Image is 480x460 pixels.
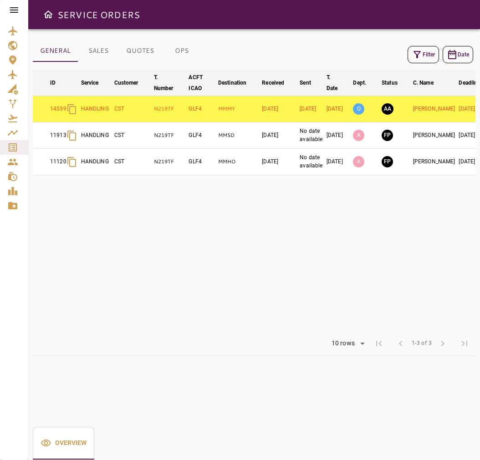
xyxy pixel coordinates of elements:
[161,40,202,62] button: OPS
[114,77,150,88] span: Customer
[262,77,296,88] span: Received
[382,103,393,115] button: AWAITING ASSIGNMENT
[298,149,325,175] td: No date available
[33,40,78,62] button: GENERAL
[260,96,298,122] td: [DATE]
[187,149,216,175] td: GLF4
[353,103,364,115] p: O
[189,72,214,94] span: ACFT ICAO
[114,77,138,88] div: Customer
[112,149,152,175] td: CST
[260,149,298,175] td: [DATE]
[411,122,457,149] td: [PERSON_NAME]
[390,333,412,354] span: Previous Page
[50,77,56,88] div: ID
[353,77,366,88] div: Dept.
[154,158,185,166] p: N219TF
[33,40,202,62] div: basic tabs example
[329,339,357,347] div: 10 rows
[382,77,398,88] div: Status
[411,96,457,122] td: [PERSON_NAME]
[411,149,457,175] td: [PERSON_NAME]
[39,5,57,24] button: Open drawer
[218,105,258,113] p: MMMY
[218,131,258,139] p: MMSD
[50,158,66,166] p: 11120
[298,96,325,122] td: [DATE]
[300,77,323,88] span: Sent
[382,156,393,167] button: FINAL PREPARATION
[79,96,112,122] td: HANDLING
[413,77,445,88] span: C. Name
[50,105,66,113] p: 14539
[327,72,338,94] div: T. Date
[79,149,112,175] td: HANDLING
[33,427,94,460] button: Overview
[154,131,185,139] p: N219TF
[262,77,284,88] div: Received
[33,427,94,460] div: basic tabs example
[298,122,325,149] td: No date available
[353,77,378,88] span: Dept.
[300,77,311,88] div: Sent
[154,72,185,94] span: T. Number
[260,122,298,149] td: [DATE]
[382,130,393,141] button: FINAL PREPARATION
[353,156,364,167] p: A
[353,130,364,141] p: A
[443,46,473,63] button: Date
[432,333,454,354] span: Next Page
[50,77,67,88] span: ID
[325,96,352,122] td: [DATE]
[81,77,111,88] span: Service
[50,131,66,139] p: 11913
[325,122,352,149] td: [DATE]
[119,40,161,62] button: QUOTES
[79,122,112,149] td: HANDLING
[78,40,119,62] button: SALES
[187,96,216,122] td: GLF4
[218,77,246,88] div: Destination
[327,72,350,94] span: T. Date
[57,7,140,22] h6: SERVICE ORDERS
[187,122,216,149] td: GLF4
[368,333,390,354] span: First Page
[154,105,185,113] p: N219TF
[81,77,99,88] div: Service
[218,158,258,166] p: MMHO
[112,122,152,149] td: CST
[459,77,480,88] div: Deadline
[218,77,258,88] span: Destination
[382,77,409,88] span: Status
[154,72,174,94] div: T. Number
[326,337,368,350] div: 10 rows
[112,96,152,122] td: CST
[412,339,432,348] span: 1-3 of 3
[454,333,475,354] span: Last Page
[325,149,352,175] td: [DATE]
[408,46,439,63] button: Filter
[413,77,434,88] div: C. Name
[189,72,203,94] div: ACFT ICAO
